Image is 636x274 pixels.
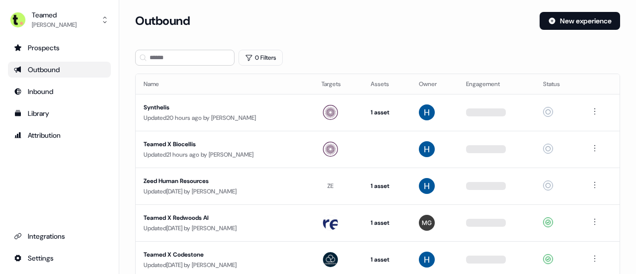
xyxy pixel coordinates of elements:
[540,12,620,30] button: New experience
[14,231,105,241] div: Integrations
[8,8,111,32] button: Teamed[PERSON_NAME]
[327,181,333,191] div: ZE
[8,228,111,244] a: Go to integrations
[144,260,306,270] div: Updated [DATE] by [PERSON_NAME]
[419,178,435,194] img: Harry
[14,87,105,96] div: Inbound
[14,108,105,118] div: Library
[371,218,403,228] div: 1 asset
[419,215,435,231] img: Mollie
[144,186,306,196] div: Updated [DATE] by [PERSON_NAME]
[419,252,435,268] img: Harry
[14,65,105,75] div: Outbound
[419,141,435,157] img: Harry
[136,74,314,94] th: Name
[144,113,306,123] div: Updated 20 hours ago by [PERSON_NAME]
[8,40,111,56] a: Go to prospects
[144,150,306,160] div: Updated 21 hours ago by [PERSON_NAME]
[8,250,111,266] a: Go to integrations
[135,13,190,28] h3: Outbound
[371,107,403,117] div: 1 asset
[14,43,105,53] div: Prospects
[144,213,303,223] div: Teamed X Redwoods AI
[371,255,403,265] div: 1 asset
[144,102,303,112] div: Synthelis
[363,74,411,94] th: Assets
[14,130,105,140] div: Attribution
[144,139,303,149] div: Teamed X Biocellis
[8,105,111,121] a: Go to templates
[144,176,303,186] div: Zeed Human Resources
[32,20,77,30] div: [PERSON_NAME]
[411,74,458,94] th: Owner
[8,84,111,99] a: Go to Inbound
[8,127,111,143] a: Go to attribution
[238,50,283,66] button: 0 Filters
[419,104,435,120] img: Harry
[32,10,77,20] div: Teamed
[458,74,536,94] th: Engagement
[14,253,105,263] div: Settings
[371,181,403,191] div: 1 asset
[8,62,111,78] a: Go to outbound experience
[144,250,303,260] div: Teamed X Codestone
[314,74,363,94] th: Targets
[144,223,306,233] div: Updated [DATE] by [PERSON_NAME]
[535,74,581,94] th: Status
